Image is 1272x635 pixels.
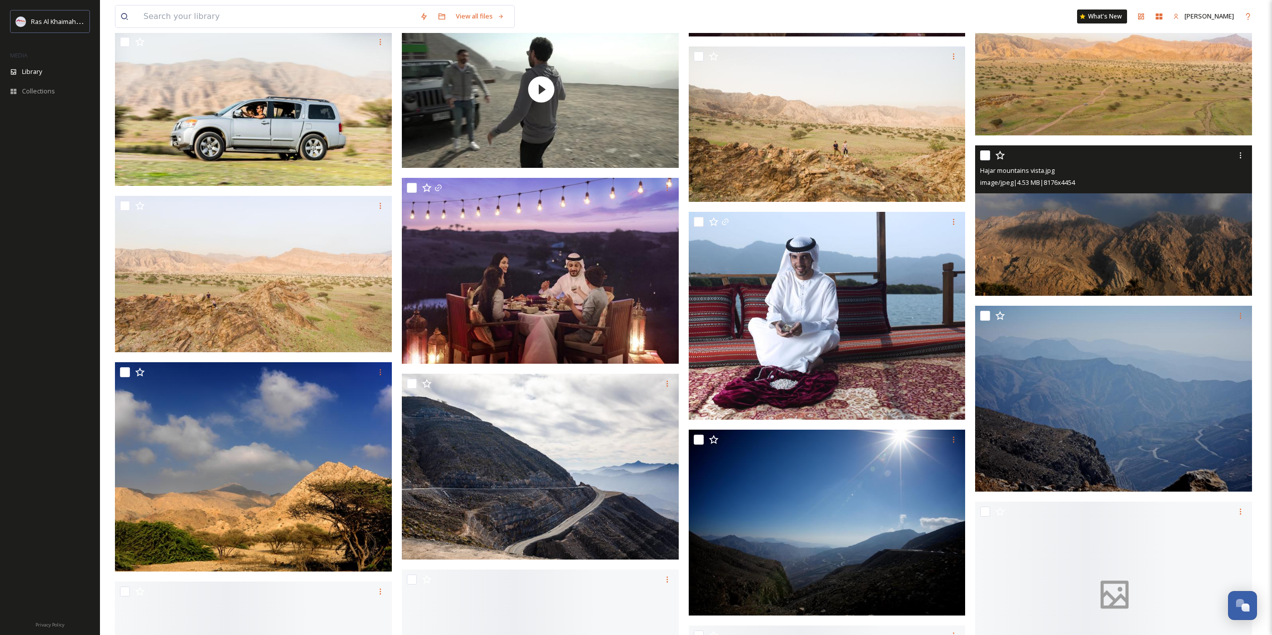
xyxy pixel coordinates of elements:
[980,178,1075,187] span: image/jpeg | 4.53 MB | 8176 x 4454
[975,145,1252,296] img: Hajar mountains vista.jpg
[16,16,26,26] img: Logo_RAKTDA_RGB-01.png
[1185,11,1234,20] span: [PERSON_NAME]
[35,622,64,628] span: Privacy Policy
[115,362,394,572] img: Hajar mountains vista.jpg
[402,374,681,560] img: Torro Verde longest zip-line in the world .jpg
[10,51,27,59] span: MEDIA
[35,618,64,630] a: Privacy Policy
[115,32,394,186] img: day trip at the wadi .jpg
[1228,591,1257,620] button: Open Chat
[138,5,415,27] input: Search your library
[689,429,968,615] img: Jabel Jais.jpg
[115,196,394,352] img: wadi & mountain .jpg
[975,306,1254,492] img: Jabel Jais.jpg
[451,6,509,26] a: View all files
[1168,6,1239,26] a: [PERSON_NAME]
[22,67,42,76] span: Library
[980,166,1055,175] span: Hajar mountains vista.jpg
[689,46,966,202] img: couple at the wadi & mountain .jpg
[1077,9,1127,23] a: What's New
[31,16,172,26] span: Ras Al Khaimah Tourism Development Authority
[402,11,681,168] img: thumbnail
[402,178,681,364] img: IFoundRAK campaign .jpg
[22,86,55,96] span: Collections
[689,212,966,420] img: ras al khaimah man with pearls.jpg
